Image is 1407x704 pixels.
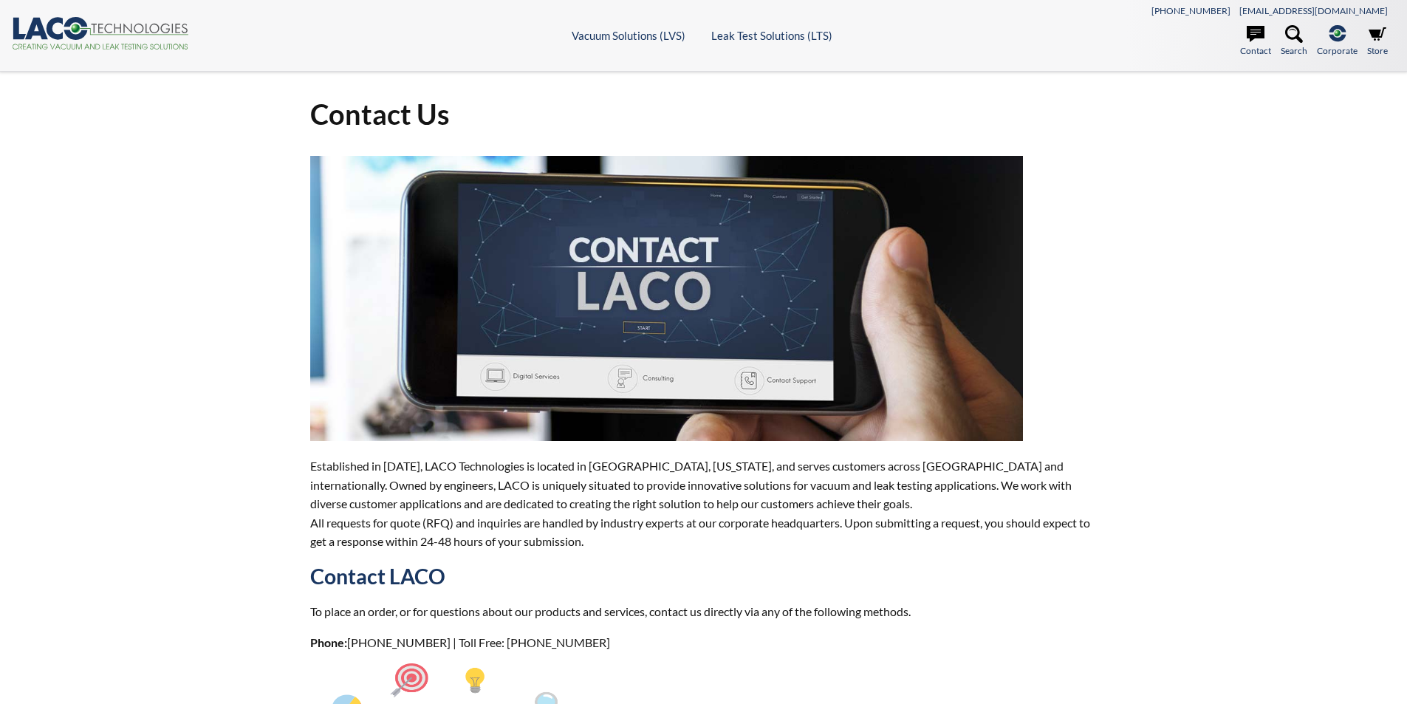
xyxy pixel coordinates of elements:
[310,602,1098,621] p: To place an order, or for questions about our products and services, contact us directly via any ...
[1240,25,1271,58] a: Contact
[310,96,1098,132] h1: Contact Us
[572,29,685,42] a: Vacuum Solutions (LVS)
[1151,5,1230,16] a: [PHONE_NUMBER]
[1367,25,1388,58] a: Store
[1281,25,1307,58] a: Search
[310,633,1098,652] p: [PHONE_NUMBER] | Toll Free: [PHONE_NUMBER]
[1317,44,1358,58] span: Corporate
[711,29,832,42] a: Leak Test Solutions (LTS)
[310,564,445,589] strong: Contact LACO
[1239,5,1388,16] a: [EMAIL_ADDRESS][DOMAIN_NAME]
[310,457,1098,551] p: Established in [DATE], LACO Technologies is located in [GEOGRAPHIC_DATA], [US_STATE], and serves ...
[310,156,1023,441] img: ContactUs.jpg
[310,635,347,649] strong: Phone:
